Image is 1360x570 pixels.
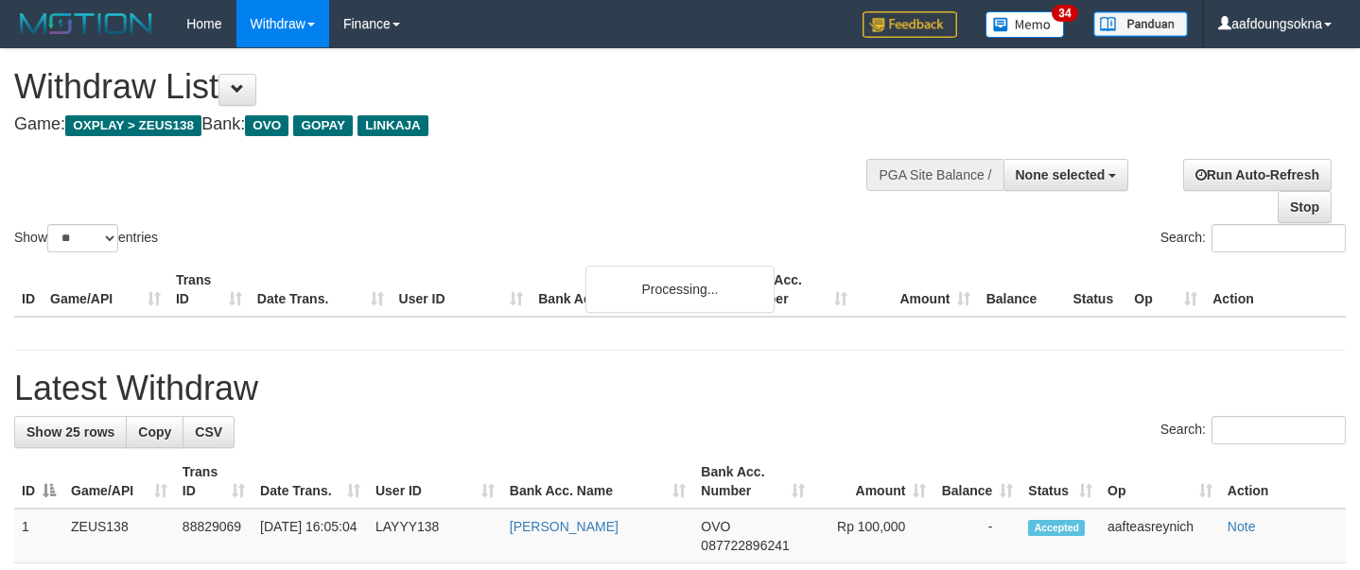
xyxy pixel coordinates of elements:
div: Processing... [585,266,775,313]
td: 88829069 [175,509,253,563]
span: Copy 087722896241 to clipboard [701,538,789,553]
td: - [933,509,1020,563]
th: Bank Acc. Name [531,263,730,317]
a: Note [1228,519,1256,534]
th: Op: activate to sort column ascending [1100,455,1220,509]
img: panduan.png [1093,11,1188,37]
td: LAYYY138 [368,509,502,563]
h1: Latest Withdraw [14,370,1346,407]
a: Stop [1278,191,1332,223]
th: Bank Acc. Number [731,263,855,317]
th: Game/API [43,263,168,317]
select: Showentries [47,224,118,252]
th: User ID: activate to sort column ascending [368,455,502,509]
th: Action [1205,263,1346,317]
th: Bank Acc. Number: activate to sort column ascending [693,455,811,509]
span: OXPLAY > ZEUS138 [65,115,201,136]
label: Search: [1160,224,1346,252]
input: Search: [1212,416,1346,444]
a: [PERSON_NAME] [510,519,619,534]
div: PGA Site Balance / [866,159,1003,191]
span: CSV [195,424,222,440]
span: Copy [138,424,171,440]
th: Trans ID [168,263,250,317]
th: Balance [978,263,1065,317]
th: Bank Acc. Name: activate to sort column ascending [502,455,694,509]
input: Search: [1212,224,1346,252]
td: Rp 100,000 [812,509,934,563]
td: aafteasreynich [1100,509,1220,563]
th: Date Trans. [250,263,392,317]
th: Status [1065,263,1126,317]
span: OVO [701,519,730,534]
td: 1 [14,509,63,563]
th: Balance: activate to sort column ascending [933,455,1020,509]
th: Date Trans.: activate to sort column ascending [253,455,368,509]
span: None selected [1016,167,1106,182]
a: Show 25 rows [14,416,127,448]
label: Show entries [14,224,158,252]
h4: Game: Bank: [14,115,888,134]
th: Amount: activate to sort column ascending [812,455,934,509]
th: Action [1220,455,1346,509]
img: MOTION_logo.png [14,9,158,38]
td: ZEUS138 [63,509,175,563]
a: CSV [183,416,235,448]
th: ID: activate to sort column descending [14,455,63,509]
span: LINKAJA [357,115,428,136]
th: ID [14,263,43,317]
th: Trans ID: activate to sort column ascending [175,455,253,509]
a: Copy [126,416,183,448]
a: Run Auto-Refresh [1183,159,1332,191]
span: OVO [245,115,288,136]
span: Accepted [1028,520,1085,536]
th: Op [1126,263,1205,317]
td: [DATE] 16:05:04 [253,509,368,563]
th: User ID [392,263,532,317]
img: Feedback.jpg [863,11,957,38]
span: 34 [1052,5,1077,22]
th: Amount [855,263,979,317]
span: GOPAY [293,115,353,136]
label: Search: [1160,416,1346,444]
img: Button%20Memo.svg [985,11,1065,38]
th: Status: activate to sort column ascending [1020,455,1100,509]
th: Game/API: activate to sort column ascending [63,455,175,509]
button: None selected [1003,159,1129,191]
span: Show 25 rows [26,424,114,440]
h1: Withdraw List [14,68,888,106]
